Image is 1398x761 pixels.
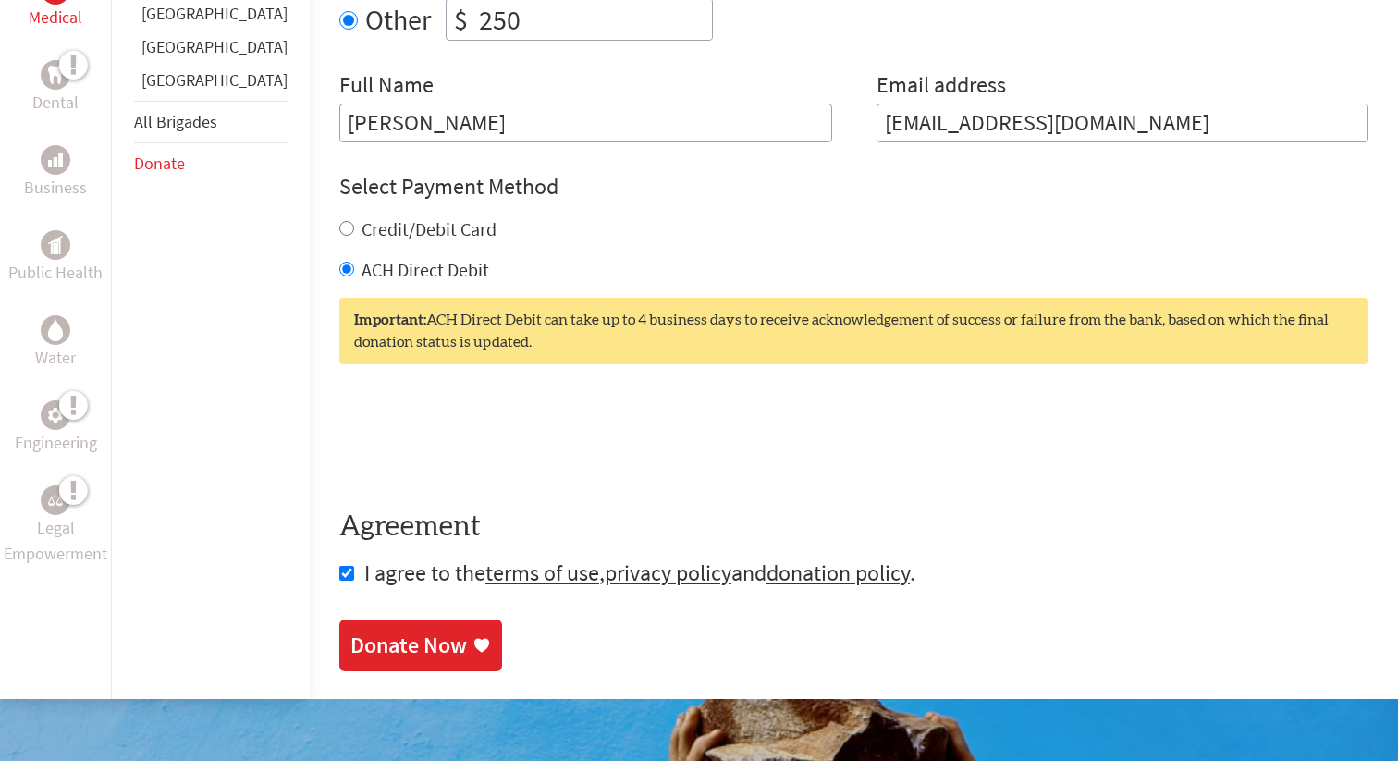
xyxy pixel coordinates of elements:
[134,153,185,174] a: Donate
[134,68,288,101] li: Panama
[32,60,79,116] a: DentalDental
[485,558,599,587] a: terms of use
[339,298,1368,364] div: ACH Direct Debit can take up to 4 business days to receive acknowledgement of success or failure ...
[141,69,288,91] a: [GEOGRAPHIC_DATA]
[35,315,76,371] a: WaterWater
[41,315,70,345] div: Water
[48,320,63,341] img: Water
[48,495,63,506] img: Legal Empowerment
[339,104,832,142] input: Enter Full Name
[32,90,79,116] p: Dental
[339,510,1368,544] h4: Agreement
[350,631,467,660] div: Donate Now
[24,145,87,201] a: BusinessBusiness
[41,145,70,175] div: Business
[339,70,434,104] label: Full Name
[134,111,217,132] a: All Brigades
[41,230,70,260] div: Public Health
[877,70,1006,104] label: Email address
[362,258,489,281] label: ACH Direct Debit
[364,558,915,587] span: I agree to the , and .
[134,101,288,143] li: All Brigades
[339,620,502,671] a: Donate Now
[48,408,63,423] img: Engineering
[48,67,63,84] img: Dental
[134,1,288,34] li: Ghana
[141,3,288,24] a: [GEOGRAPHIC_DATA]
[48,153,63,167] img: Business
[24,175,87,201] p: Business
[15,400,97,456] a: EngineeringEngineering
[362,217,497,240] label: Credit/Debit Card
[877,104,1369,142] input: Your Email
[134,34,288,68] li: Guatemala
[141,36,288,57] a: [GEOGRAPHIC_DATA]
[35,345,76,371] p: Water
[339,401,620,473] iframe: reCAPTCHA
[4,515,107,567] p: Legal Empowerment
[41,485,70,515] div: Legal Empowerment
[766,558,910,587] a: donation policy
[354,313,426,327] strong: Important:
[4,485,107,567] a: Legal EmpowermentLegal Empowerment
[41,400,70,430] div: Engineering
[134,143,288,184] li: Donate
[605,558,731,587] a: privacy policy
[48,236,63,254] img: Public Health
[29,5,82,31] p: Medical
[339,172,1368,202] h4: Select Payment Method
[8,260,103,286] p: Public Health
[15,430,97,456] p: Engineering
[41,60,70,90] div: Dental
[8,230,103,286] a: Public HealthPublic Health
